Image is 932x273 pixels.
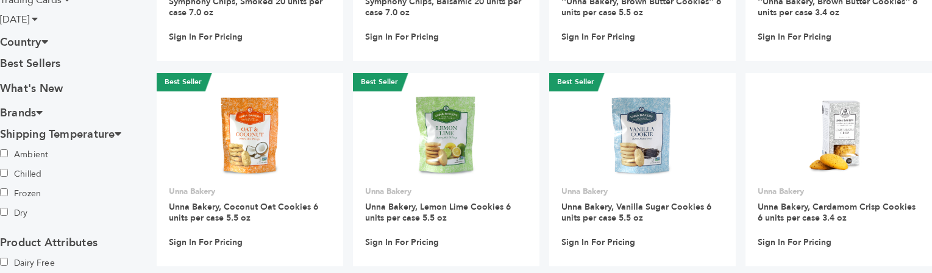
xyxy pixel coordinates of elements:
a: Unna Bakery, Cardamom Crisp Cookies 6 units per case 3.4 oz [758,201,916,224]
p: Unna Bakery [758,186,920,197]
img: Unna Bakery, Vanilla Sugar Cookies 6 units per case 5.5 oz [599,90,687,179]
img: Unna Bakery, Cardamom Crisp Cookies 6 units per case 3.4 oz [795,90,883,179]
p: Unna Bakery [169,186,331,197]
img: Unna Bakery, Coconut Oat Cookies 6 units per case 5.5 oz [206,90,294,179]
a: Sign In For Pricing [561,32,635,43]
img: Unna Bakery, Lemon Lime Cookies 6 units per case 5.5 oz [402,90,491,179]
a: Sign In For Pricing [758,237,831,248]
a: Sign In For Pricing [169,237,243,248]
a: Unna Bakery, Vanilla Sugar Cookies 6 units per case 5.5 oz [561,201,711,224]
a: Unna Bakery, Lemon Lime Cookies 6 units per case 5.5 oz [365,201,511,224]
a: Sign In For Pricing [365,237,439,248]
p: Unna Bakery [365,186,527,197]
p: Unna Bakery [561,186,724,197]
a: Sign In For Pricing [365,32,439,43]
a: Unna Bakery, Coconut Oat Cookies 6 units per case 5.5 oz [169,201,318,224]
a: Sign In For Pricing [169,32,243,43]
a: Sign In For Pricing [758,32,831,43]
a: Sign In For Pricing [561,237,635,248]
